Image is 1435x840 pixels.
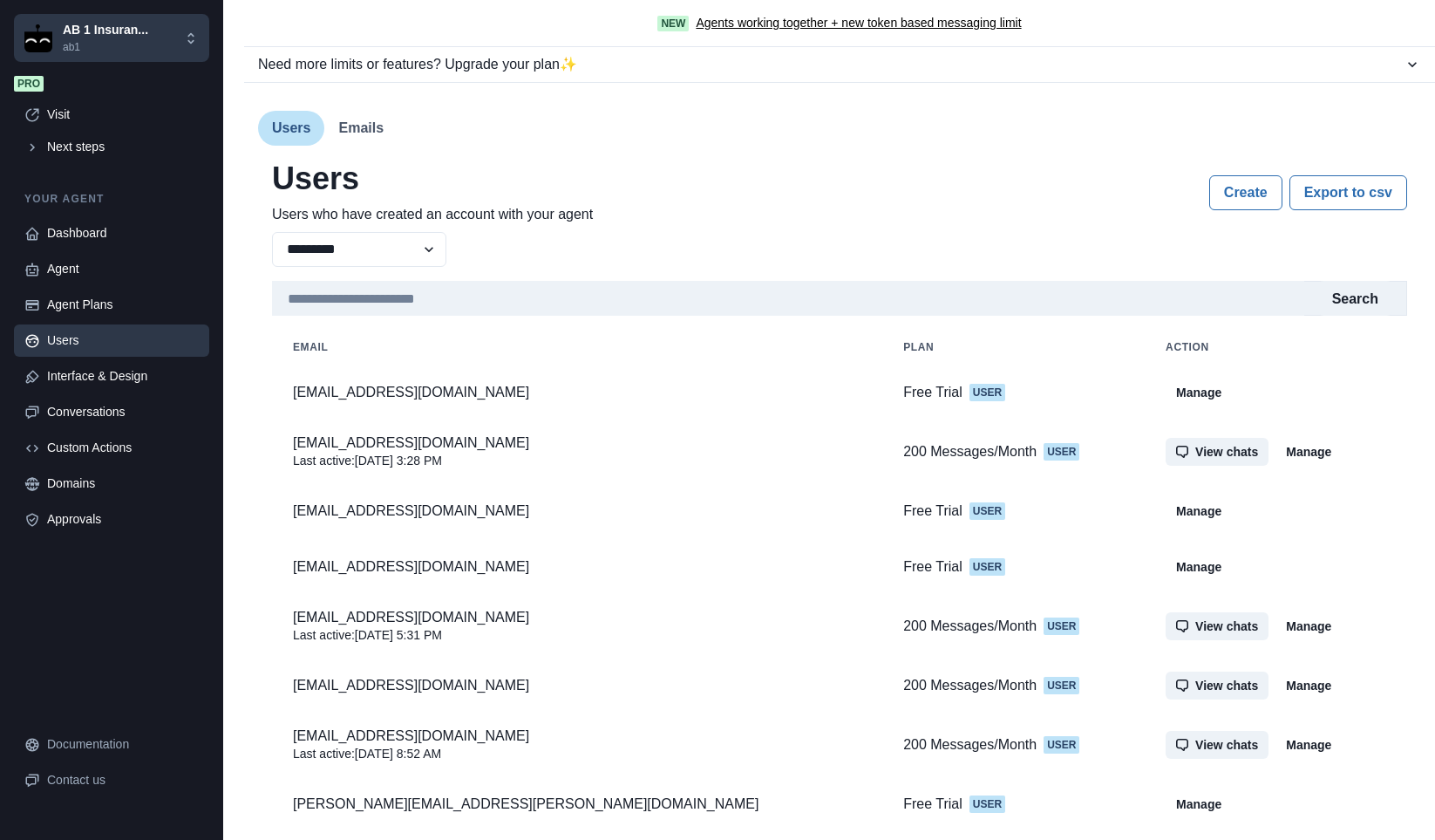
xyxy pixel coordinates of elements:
p: 200 Messages/Month [903,443,1037,461]
a: Agents working together + new token based messaging limit [696,14,1021,32]
div: Users [47,331,199,350]
button: Emails [324,111,398,146]
div: Agent [47,260,199,278]
span: User [1044,736,1079,754]
th: email [272,330,882,365]
p: [EMAIL_ADDRESS][DOMAIN_NAME] [293,384,861,401]
span: User [1044,443,1079,461]
p: Free Trial [903,796,962,813]
button: View chats [1166,731,1268,759]
div: Documentation [47,735,199,754]
div: Visit [47,106,199,124]
div: Approvals [47,510,199,529]
button: Manage [1275,438,1342,466]
div: Agent Plans [47,296,199,314]
p: [PERSON_NAME][EMAIL_ADDRESS][PERSON_NAME][DOMAIN_NAME] [293,796,861,813]
button: View chats [1166,612,1268,640]
p: 200 Messages/Month [903,677,1037,694]
span: New [657,16,689,31]
div: Need more limits or features? Upgrade your plan ✨ [258,54,1404,75]
p: 200 Messages/Month [903,736,1037,754]
button: View chats [1166,438,1268,466]
span: User [969,796,1005,813]
a: Documentation [14,728,209,761]
button: Export to csv [1289,175,1407,210]
span: User [969,558,1005,576]
img: Chakra UI [24,24,52,52]
p: Last active : [DATE] 5:31 PM [293,626,861,644]
button: Manage [1166,497,1232,525]
p: Free Trial [903,384,962,401]
p: Free Trial [903,558,962,576]
p: Last active : [DATE] 8:52 AM [293,745,861,762]
button: Need more limits or features? Upgrade your plan✨ [244,47,1435,82]
p: Last active : [DATE] 3:28 PM [293,452,861,469]
button: Chakra UIAB 1 Insuran...ab1 [14,14,209,62]
span: User [969,384,1005,401]
button: Manage [1166,790,1232,818]
p: [EMAIL_ADDRESS][DOMAIN_NAME] [293,727,861,745]
h2: Users [272,160,593,197]
p: ab1 [63,39,148,55]
p: [EMAIL_ADDRESS][DOMAIN_NAME] [293,609,861,626]
div: Conversations [47,403,199,421]
span: User [1044,618,1079,635]
p: 200 Messages/Month [903,618,1037,635]
span: User [969,502,1005,520]
button: Manage [1166,553,1232,581]
button: Manage [1275,612,1342,640]
div: Domains [47,475,199,493]
div: Dashboard [47,224,199,242]
th: Action [1145,330,1407,365]
button: Manage [1275,672,1342,700]
p: Free Trial [903,502,962,520]
p: AB 1 Insuran... [63,21,148,39]
p: [EMAIL_ADDRESS][DOMAIN_NAME] [293,558,861,576]
div: Contact us [47,771,199,789]
button: Create [1209,175,1282,210]
span: User [1044,677,1079,694]
th: plan [882,330,1145,365]
div: Next steps [47,138,199,156]
button: Search [1318,281,1392,316]
p: [EMAIL_ADDRESS][DOMAIN_NAME] [293,502,861,520]
button: Users [258,111,324,146]
div: Custom Actions [47,439,199,457]
p: Your agent [14,191,209,207]
p: Users who have created an account with your agent [272,204,593,225]
span: Pro [14,76,44,92]
button: Manage [1275,731,1342,759]
p: [EMAIL_ADDRESS][DOMAIN_NAME] [293,434,861,452]
button: Manage [1166,379,1232,406]
div: Interface & Design [47,367,199,386]
button: View chats [1166,672,1268,700]
p: [EMAIL_ADDRESS][DOMAIN_NAME] [293,677,861,694]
